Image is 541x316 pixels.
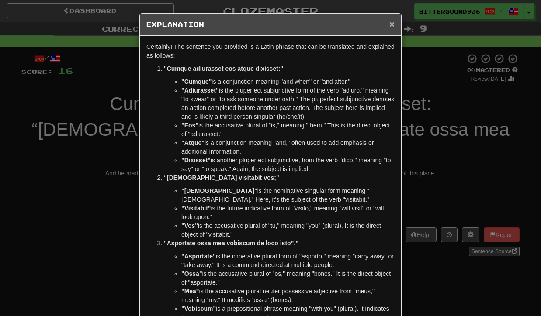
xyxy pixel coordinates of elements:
[181,269,395,287] li: is the accusative plural of "os," meaning "bones." It is the direct object of "asportate."
[164,174,279,181] strong: “[DEMOGRAPHIC_DATA] visitabit vos;"
[164,65,283,72] strong: "Cumque adiurasset eos atque dixisset:"
[181,187,257,194] strong: "[DEMOGRAPHIC_DATA]"
[146,42,395,60] p: Certainly! The sentence you provided is a Latin phrase that can be translated and explained as fo...
[181,87,219,94] strong: "Adiurasset"
[181,77,395,86] li: is a conjunction meaning "and when" or "and after."
[181,86,395,121] li: is the pluperfect subjunctive form of the verb "adiuro," meaning "to swear" or "to ask someone un...
[181,157,211,164] strong: "Dixisset"
[389,19,395,28] button: Close
[181,222,198,229] strong: "Vos"
[181,122,198,129] strong: "Eos"
[181,270,202,277] strong: "Ossa"
[389,19,395,29] span: ×
[181,252,395,269] li: is the imperative plural form of "asporto," meaning "carry away" or "take away." It is a command ...
[181,287,395,304] li: is the accusative plural neuter possessive adjective from "meus," meaning "my." It modifies "ossa...
[181,253,216,260] strong: "Asportate"
[181,138,395,156] li: is a conjunction meaning "and," often used to add emphasis or additional information.
[181,204,395,221] li: is the future indicative form of "visito," meaning "will visit" or "will look upon."
[146,20,395,29] h5: Explanation
[181,156,395,173] li: is another pluperfect subjunctive, from the verb "dico," meaning "to say" or "to speak." Again, t...
[164,240,298,247] strong: "Asportate ossa mea vobiscum de loco isto”."
[181,205,211,212] strong: "Visitabit"
[181,221,395,239] li: is the accusative plural of "tu," meaning "you" (plural). It is the direct object of "visitabit."
[181,305,216,312] strong: "Vobiscum"
[181,121,395,138] li: is the accusative plural of "is," meaning "them." This is the direct object of "adiurasset."
[181,186,395,204] li: is the nominative singular form meaning "[DEMOGRAPHIC_DATA]." Here, it's the subject of the verb ...
[181,288,199,295] strong: "Mea"
[181,78,212,85] strong: "Cumque"
[181,139,205,146] strong: "Atque"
